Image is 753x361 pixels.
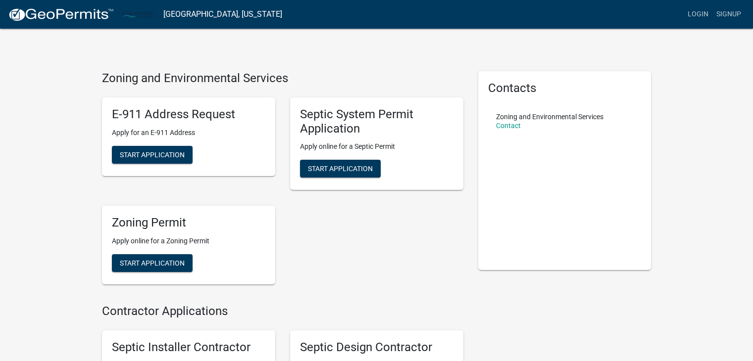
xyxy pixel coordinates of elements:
p: Apply for an E-911 Address [112,128,265,138]
a: Login [684,5,712,24]
span: Start Application [308,165,373,173]
h5: Septic Design Contractor [300,340,453,355]
p: Apply online for a Zoning Permit [112,236,265,246]
h5: Contacts [488,81,642,95]
h5: Septic System Permit Application [300,107,453,136]
span: Start Application [120,150,185,158]
h5: Zoning Permit [112,216,265,230]
h4: Contractor Applications [102,304,463,318]
h5: Septic Installer Contractor [112,340,265,355]
button: Start Application [300,160,381,178]
button: Start Application [112,254,193,272]
a: [GEOGRAPHIC_DATA], [US_STATE] [163,6,282,23]
button: Start Application [112,146,193,164]
img: Carlton County, Minnesota [122,7,155,21]
p: Zoning and Environmental Services [496,113,603,120]
h5: E-911 Address Request [112,107,265,122]
p: Apply online for a Septic Permit [300,141,453,152]
a: Contact [496,122,521,130]
span: Start Application [120,259,185,267]
a: Signup [712,5,745,24]
h4: Zoning and Environmental Services [102,71,463,86]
